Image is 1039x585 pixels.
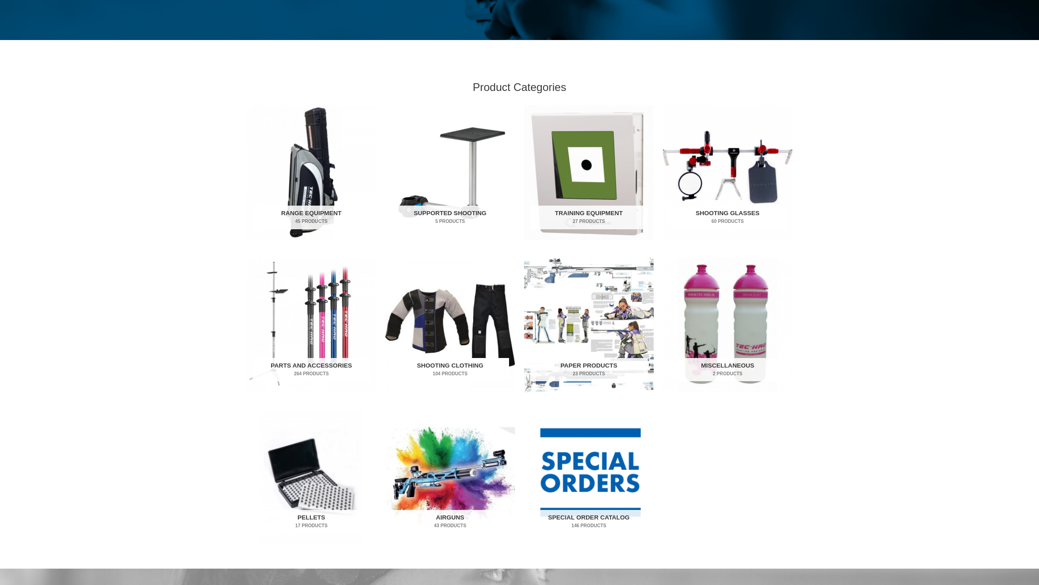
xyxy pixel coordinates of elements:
[524,409,654,545] a: Visit product category Special Order Catalog
[247,105,376,240] img: Range Equipment
[247,80,792,94] h2: Product Categories
[530,510,648,534] h2: Special Order Catalog
[247,105,376,240] a: Visit product category Range Equipment
[669,370,787,377] mark: 2 Products
[385,257,515,393] img: Shooting Clothing
[663,257,792,393] a: Visit product category Miscellaneous
[663,257,792,393] img: Miscellaneous
[524,257,654,393] a: Visit product category Paper Products
[392,206,509,229] h2: Supported Shooting
[392,522,509,529] mark: 43 Products
[669,358,787,382] h2: Miscellaneous
[253,206,370,229] h2: Range Equipment
[385,257,515,393] a: Visit product category Shooting Clothing
[530,522,648,529] mark: 146 Products
[253,358,370,382] h2: Parts and Accessories
[247,257,376,393] img: Parts and Accessories
[385,409,515,545] img: Airguns
[524,257,654,393] img: Paper Products
[385,105,515,240] img: Supported Shooting
[392,510,509,534] h2: Airguns
[524,105,654,240] img: Training Equipment
[392,370,509,377] mark: 104 Products
[253,218,370,225] mark: 45 Products
[669,218,787,225] mark: 60 Products
[663,105,792,240] img: Shooting Glasses
[385,409,515,545] a: Visit product category Airguns
[530,218,648,225] mark: 27 Products
[253,522,370,529] mark: 17 Products
[253,370,370,377] mark: 264 Products
[530,206,648,229] h2: Training Equipment
[253,510,370,534] h2: Pellets
[385,105,515,240] a: Visit product category Supported Shooting
[392,358,509,382] h2: Shooting Clothing
[524,409,654,545] img: Special Order Catalog
[392,218,509,225] mark: 5 Products
[247,409,376,545] img: Pellets
[530,370,648,377] mark: 23 Products
[530,358,648,382] h2: Paper Products
[663,105,792,240] a: Visit product category Shooting Glasses
[524,105,654,240] a: Visit product category Training Equipment
[669,206,787,229] h2: Shooting Glasses
[247,257,376,393] a: Visit product category Parts and Accessories
[247,409,376,545] a: Visit product category Pellets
